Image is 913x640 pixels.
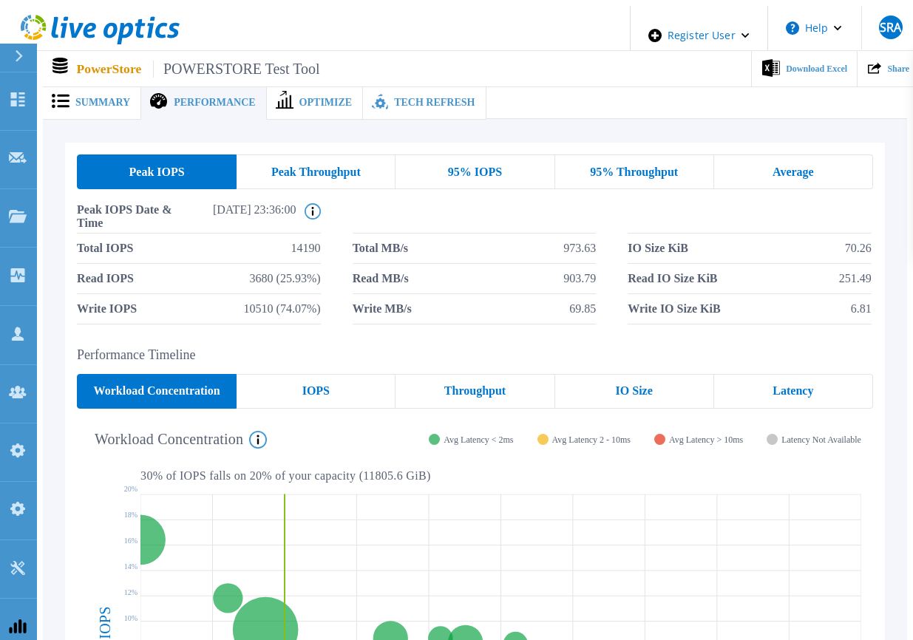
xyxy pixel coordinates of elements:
[299,98,353,108] span: Optimize
[77,294,137,324] span: Write IOPS
[353,264,409,293] span: Read MB/s
[124,485,138,493] text: 20%
[444,385,506,397] span: Throughput
[95,431,267,449] h4: Workload Concentration
[124,511,138,519] text: 18%
[448,166,502,178] span: 95% IOPS
[616,385,653,397] span: IO Size
[590,166,678,178] span: 95% Throughput
[153,61,319,78] span: POWERSTORE Test Tool
[77,61,320,78] p: PowerStore
[77,234,133,263] span: Total IOPS
[129,166,185,178] span: Peak IOPS
[839,264,872,293] span: 251.49
[77,347,873,363] h2: Performance Timeline
[271,166,361,178] span: Peak Throughput
[302,385,330,397] span: IOPS
[768,6,861,50] button: Help
[851,294,872,324] span: 6.81
[563,234,596,263] span: 973.63
[75,98,130,108] span: Summary
[250,264,321,293] span: 3680 (25.93%)
[140,469,861,483] p: 30 % of IOPS falls on 20 % of your capacity ( 11805.6 GiB )
[628,234,688,263] span: IO Size KiB
[353,294,412,324] span: Write MB/s
[628,294,720,324] span: Write IO Size KiB
[773,385,813,397] span: Latency
[628,264,717,293] span: Read IO Size KiB
[781,434,861,446] span: Latency Not Available
[669,434,743,446] span: Avg Latency > 10ms
[563,264,596,293] span: 903.79
[186,203,296,233] span: [DATE] 23:36:00
[77,203,186,233] span: Peak IOPS Date & Time
[880,21,901,33] span: SRA
[353,234,408,263] span: Total MB/s
[569,294,596,324] span: 69.85
[786,64,847,73] span: Download Excel
[6,6,907,602] div: ,
[444,434,513,446] span: Avg Latency < 2ms
[77,264,134,293] span: Read IOPS
[887,64,909,73] span: Share
[244,294,321,324] span: 10510 (74.07%)
[94,385,220,397] span: Workload Concentration
[394,98,475,108] span: Tech Refresh
[552,434,631,446] span: Avg Latency 2 - 10ms
[291,234,321,263] span: 14190
[174,98,255,108] span: Performance
[845,234,872,263] span: 70.26
[773,166,814,178] span: Average
[124,562,138,571] text: 14%
[631,6,767,65] div: Register User
[124,537,138,545] text: 16%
